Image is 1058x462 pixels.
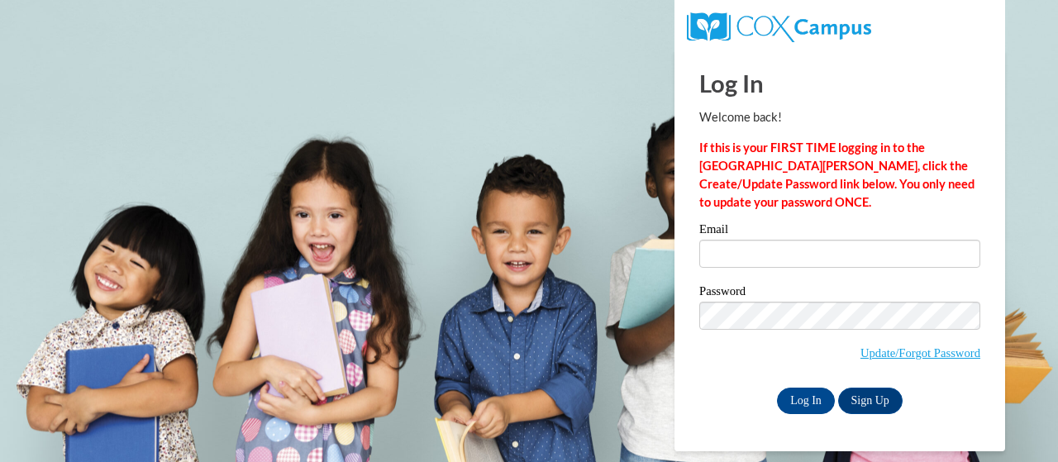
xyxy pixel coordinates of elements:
[699,223,980,240] label: Email
[699,108,980,126] p: Welcome back!
[838,388,903,414] a: Sign Up
[860,346,980,360] a: Update/Forgot Password
[777,388,835,414] input: Log In
[699,285,980,302] label: Password
[699,66,980,100] h1: Log In
[699,141,975,209] strong: If this is your FIRST TIME logging in to the [GEOGRAPHIC_DATA][PERSON_NAME], click the Create/Upd...
[687,12,871,42] img: COX Campus
[687,19,871,33] a: COX Campus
